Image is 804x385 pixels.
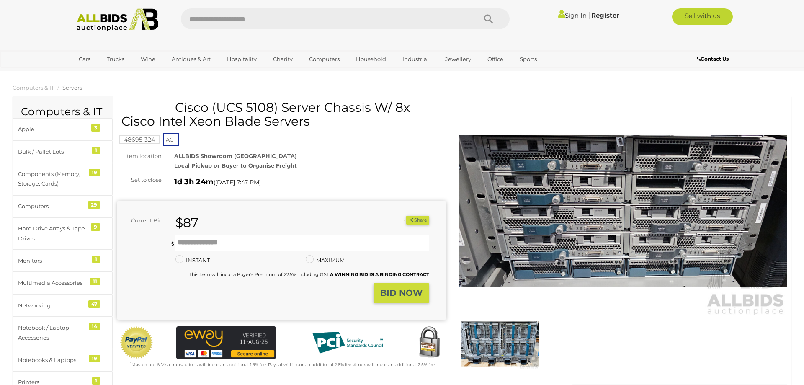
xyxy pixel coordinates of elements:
[215,178,259,186] span: [DATE] 7:47 PM
[591,11,619,19] a: Register
[397,216,405,225] li: Watch this item
[135,52,161,66] a: Wine
[306,256,345,265] label: MAXIMUM
[18,278,87,288] div: Multimedia Accessories
[468,8,510,29] button: Search
[13,272,113,294] a: Multimedia Accessories 11
[111,175,168,185] div: Set to close
[350,52,392,66] a: Household
[92,256,100,263] div: 1
[73,52,96,66] a: Cars
[90,278,100,285] div: 11
[92,377,100,385] div: 1
[558,11,587,19] a: Sign In
[119,326,154,359] img: Official PayPal Seal
[697,56,729,62] b: Contact Us
[482,52,509,66] a: Office
[13,295,113,317] a: Networking 47
[163,133,179,146] span: ACT
[88,300,100,308] div: 47
[13,250,113,272] a: Monitors 1
[672,8,733,25] a: Sell with us
[189,271,429,277] small: This Item will incur a Buyer's Premium of 22.5% including GST.
[89,323,100,330] div: 14
[13,141,113,163] a: Bulk / Pallet Lots 1
[380,288,423,298] strong: BID NOW
[330,271,429,277] b: A WINNING BID IS A BINDING CONTRACT
[175,215,198,230] strong: $87
[374,283,429,303] button: BID NOW
[88,201,100,209] div: 29
[18,323,87,343] div: Notebook / Laptop Accessories
[166,52,216,66] a: Antiques & Art
[119,135,160,144] mark: 48695-324
[304,52,345,66] a: Computers
[13,84,54,91] a: Computers & IT
[111,151,168,161] div: Item location
[174,162,297,169] strong: Local Pickup or Buyer to Organise Freight
[13,195,113,217] a: Computers 29
[268,52,298,66] a: Charity
[461,319,539,369] img: Cisco (UCS 5108) Server Chassis W/ 8x Cisco Intel Xeon Blade Servers
[72,8,163,31] img: Allbids.com.au
[214,179,261,186] span: ( )
[13,317,113,349] a: Notebook / Laptop Accessories 14
[397,52,434,66] a: Industrial
[459,105,787,317] img: Cisco (UCS 5108) Server Chassis W/ 8x Cisco Intel Xeon Blade Servers
[117,216,169,225] div: Current Bid
[13,217,113,250] a: Hard Drive Arrays & Tape Drives 9
[174,177,214,186] strong: 1d 3h 24m
[18,169,87,189] div: Components (Memory, Storage, Cards)
[18,256,87,266] div: Monitors
[18,202,87,211] div: Computers
[306,326,389,359] img: PCI DSS compliant
[21,106,104,118] h2: Computers & IT
[588,10,590,20] span: |
[18,224,87,243] div: Hard Drive Arrays & Tape Drives
[91,223,100,231] div: 9
[62,84,82,91] a: Servers
[13,163,113,195] a: Components (Memory, Storage, Cards) 19
[121,101,444,128] h1: Cisco (UCS 5108) Server Chassis W/ 8x Cisco Intel Xeon Blade Servers
[89,355,100,362] div: 19
[440,52,477,66] a: Jewellery
[18,124,87,134] div: Apple
[18,147,87,157] div: Bulk / Pallet Lots
[174,152,297,159] strong: ALLBIDS Showroom [GEOGRAPHIC_DATA]
[175,256,210,265] label: INSTANT
[176,326,276,359] img: eWAY Payment Gateway
[18,301,87,310] div: Networking
[101,52,130,66] a: Trucks
[91,124,100,132] div: 3
[130,362,435,367] small: Mastercard & Visa transactions will incur an additional 1.9% fee. Paypal will incur an additional...
[697,54,731,64] a: Contact Us
[92,147,100,154] div: 1
[73,66,144,80] a: [GEOGRAPHIC_DATA]
[406,216,429,225] button: Share
[13,118,113,140] a: Apple 3
[119,136,160,143] a: 48695-324
[18,355,87,365] div: Notebooks & Laptops
[89,169,100,176] div: 19
[412,326,446,359] img: Secured by Rapid SSL
[222,52,262,66] a: Hospitality
[514,52,542,66] a: Sports
[13,349,113,371] a: Notebooks & Laptops 19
